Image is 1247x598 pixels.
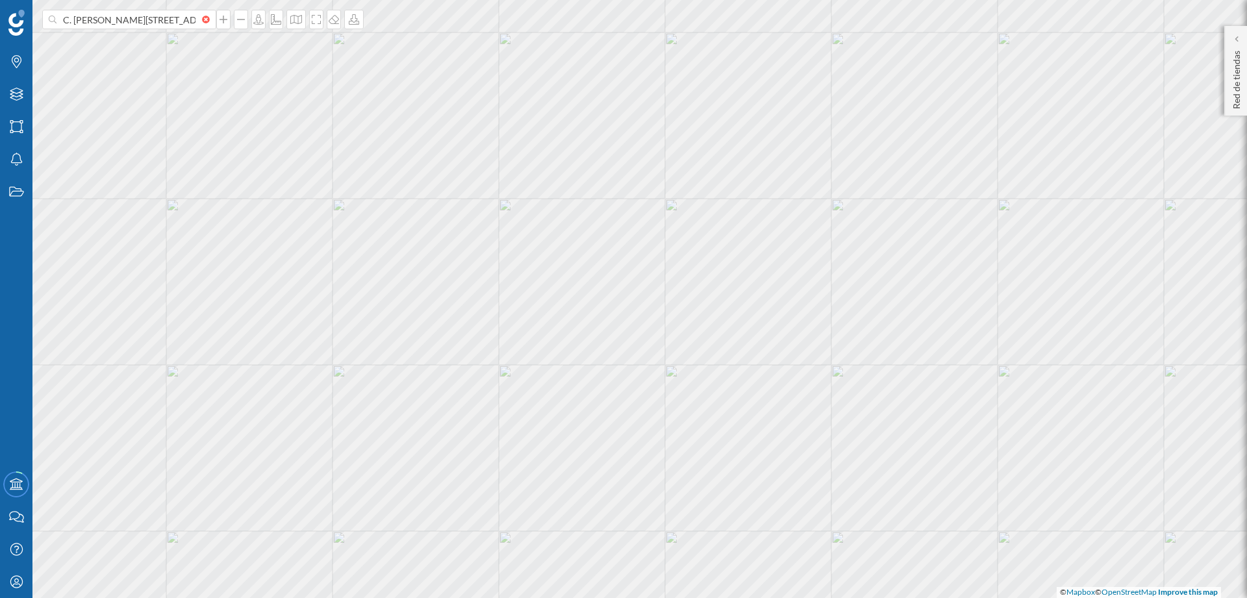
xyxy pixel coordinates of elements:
[1158,587,1218,597] a: Improve this map
[26,9,72,21] span: Soporte
[1102,587,1157,597] a: OpenStreetMap
[1057,587,1221,598] div: © ©
[8,10,25,36] img: Geoblink Logo
[1066,587,1095,597] a: Mapbox
[1230,45,1243,109] p: Red de tiendas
